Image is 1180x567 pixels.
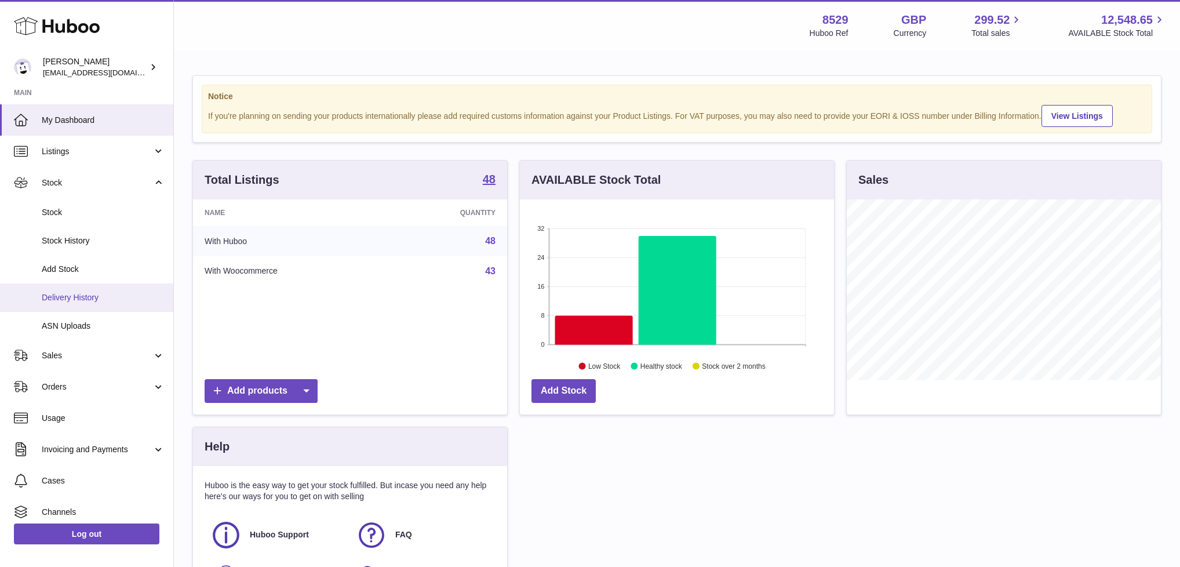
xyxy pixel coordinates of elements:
[42,115,165,126] span: My Dashboard
[205,172,279,188] h3: Total Listings
[640,362,683,370] text: Healthy stock
[42,350,152,361] span: Sales
[42,207,165,218] span: Stock
[541,312,544,319] text: 8
[14,524,159,544] a: Log out
[42,444,152,455] span: Invoicing and Payments
[901,12,926,28] strong: GBP
[210,519,344,551] a: Huboo Support
[42,146,152,157] span: Listings
[208,91,1146,102] strong: Notice
[205,379,318,403] a: Add products
[43,56,147,78] div: [PERSON_NAME]
[531,172,661,188] h3: AVAILABLE Stock Total
[42,381,152,392] span: Orders
[42,235,165,246] span: Stock History
[531,379,596,403] a: Add Stock
[1068,28,1166,39] span: AVAILABLE Stock Total
[193,256,388,286] td: With Woocommerce
[42,475,165,486] span: Cases
[588,362,621,370] text: Low Stock
[42,292,165,303] span: Delivery History
[483,173,496,187] a: 48
[250,529,309,540] span: Huboo Support
[42,177,152,188] span: Stock
[42,264,165,275] span: Add Stock
[205,480,496,502] p: Huboo is the easy way to get your stock fulfilled. But incase you need any help here's our ways f...
[1068,12,1166,39] a: 12,548.65 AVAILABLE Stock Total
[205,439,230,455] h3: Help
[537,283,544,290] text: 16
[894,28,927,39] div: Currency
[822,12,848,28] strong: 8529
[483,173,496,185] strong: 48
[485,266,496,276] a: 43
[43,68,170,77] span: [EMAIL_ADDRESS][DOMAIN_NAME]
[42,321,165,332] span: ASN Uploads
[208,103,1146,127] div: If you're planning on sending your products internationally please add required customs informati...
[810,28,848,39] div: Huboo Ref
[971,28,1023,39] span: Total sales
[193,226,388,256] td: With Huboo
[42,507,165,518] span: Channels
[485,236,496,246] a: 48
[537,225,544,232] text: 32
[702,362,765,370] text: Stock over 2 months
[42,413,165,424] span: Usage
[193,199,388,226] th: Name
[1041,105,1113,127] a: View Listings
[541,341,544,348] text: 0
[974,12,1010,28] span: 299.52
[395,529,412,540] span: FAQ
[1101,12,1153,28] span: 12,548.65
[14,59,31,76] img: admin@redgrass.ch
[537,254,544,261] text: 24
[858,172,888,188] h3: Sales
[971,12,1023,39] a: 299.52 Total sales
[356,519,490,551] a: FAQ
[388,199,507,226] th: Quantity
